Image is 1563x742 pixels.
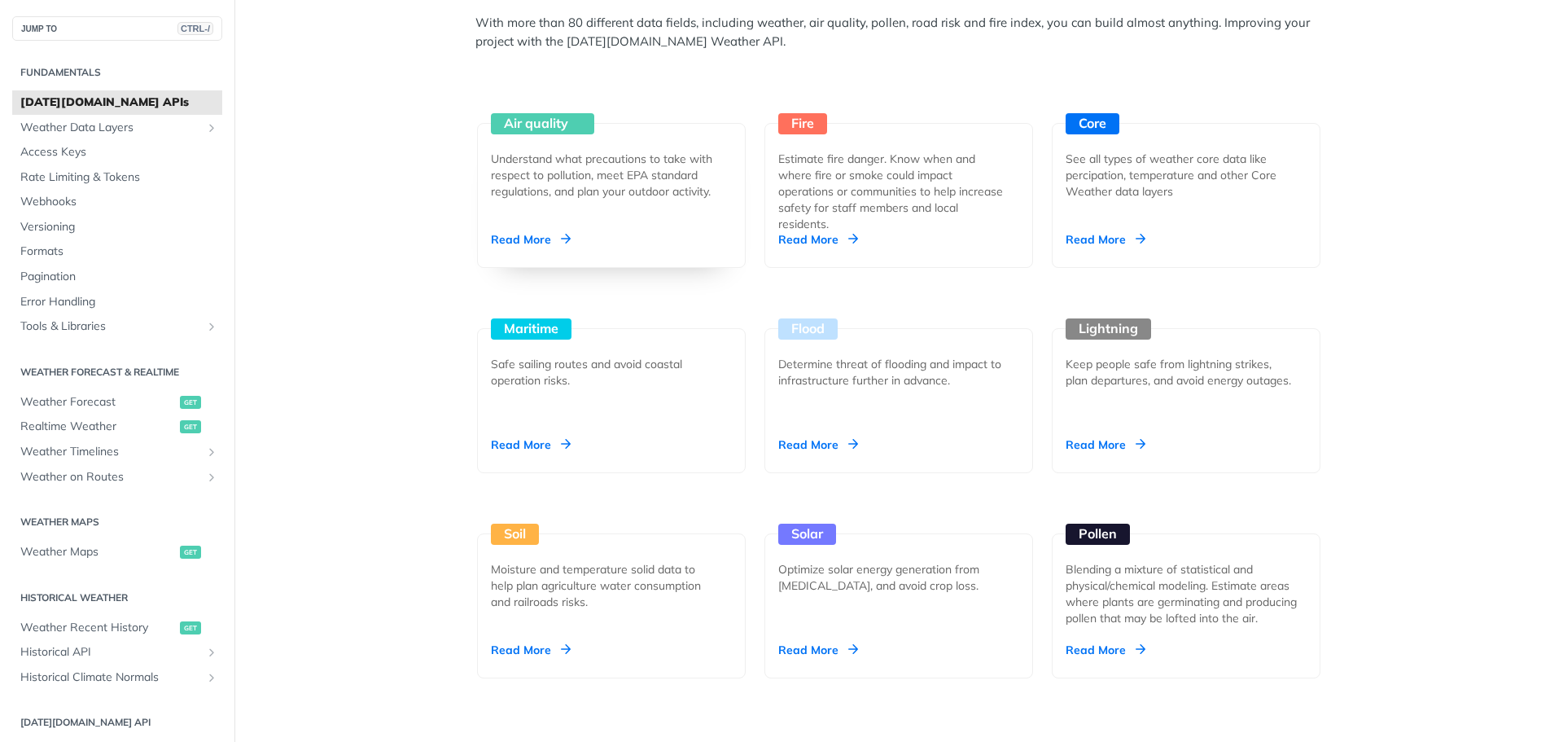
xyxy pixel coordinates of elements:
[471,63,752,268] a: Air quality Understand what precautions to take with respect to pollution, meet EPA standard regu...
[20,469,201,485] span: Weather on Routes
[20,144,218,160] span: Access Keys
[20,194,218,210] span: Webhooks
[778,318,838,340] div: Flood
[20,620,176,636] span: Weather Recent History
[778,561,1006,594] div: Optimize solar energy generation from [MEDICAL_DATA], and avoid crop loss.
[778,642,858,658] div: Read More
[1045,63,1327,268] a: Core See all types of weather core data like percipation, temperature and other Core Weather data...
[491,113,594,134] div: Air quality
[12,290,222,314] a: Error Handling
[471,473,752,678] a: Soil Moisture and temperature solid data to help plan agriculture water consumption and railroads...
[491,318,571,340] div: Maritime
[20,294,218,310] span: Error Handling
[180,546,201,559] span: get
[1045,268,1327,473] a: Lightning Keep people safe from lightning strikes, plan departures, and avoid energy outages. Rea...
[1066,524,1130,545] div: Pollen
[778,524,836,545] div: Solar
[12,540,222,564] a: Weather Mapsget
[180,396,201,409] span: get
[205,471,218,484] button: Show subpages for Weather on Routes
[758,473,1040,678] a: Solar Optimize solar energy generation from [MEDICAL_DATA], and avoid crop loss. Read More
[12,16,222,41] button: JUMP TOCTRL-/
[1066,356,1294,389] div: Keep people safe from lightning strikes, plan departures, and avoid energy outages.
[20,444,201,460] span: Weather Timelines
[12,465,222,490] a: Weather on RoutesShow subpages for Weather on Routes
[491,356,719,389] div: Safe sailing routes and avoid coastal operation risks.
[20,244,218,260] span: Formats
[778,437,858,453] div: Read More
[20,120,201,136] span: Weather Data Layers
[12,239,222,264] a: Formats
[12,515,222,529] h2: Weather Maps
[205,646,218,659] button: Show subpages for Historical API
[12,90,222,115] a: [DATE][DOMAIN_NAME] APIs
[20,644,201,661] span: Historical API
[12,616,222,640] a: Weather Recent Historyget
[475,14,1330,50] p: With more than 80 different data fields, including weather, air quality, pollen, road risk and fi...
[1045,473,1327,678] a: Pollen Blending a mixture of statistical and physical/chemical modeling. Estimate areas where pla...
[491,151,719,200] div: Understand what precautions to take with respect to pollution, meet EPA standard regulations, and...
[12,215,222,239] a: Versioning
[205,121,218,134] button: Show subpages for Weather Data Layers
[12,116,222,140] a: Weather Data LayersShow subpages for Weather Data Layers
[12,665,222,690] a: Historical Climate NormalsShow subpages for Historical Climate Normals
[491,561,719,610] div: Moisture and temperature solid data to help plan agriculture water consumption and railroads risks.
[20,670,201,686] span: Historical Climate Normals
[12,715,222,730] h2: [DATE][DOMAIN_NAME] API
[12,440,222,464] a: Weather TimelinesShow subpages for Weather Timelines
[471,268,752,473] a: Maritime Safe sailing routes and avoid coastal operation risks. Read More
[1066,561,1307,626] div: Blending a mixture of statistical and physical/chemical modeling. Estimate areas where plants are...
[1066,113,1119,134] div: Core
[12,390,222,415] a: Weather Forecastget
[177,22,213,35] span: CTRL-/
[12,314,222,339] a: Tools & LibrariesShow subpages for Tools & Libraries
[12,165,222,190] a: Rate Limiting & Tokens
[778,356,1006,389] div: Determine threat of flooding and impact to infrastructure further in advance.
[20,394,176,411] span: Weather Forecast
[758,268,1040,473] a: Flood Determine threat of flooding and impact to infrastructure further in advance. Read More
[180,420,201,433] span: get
[491,524,539,545] div: Soil
[778,113,827,134] div: Fire
[205,320,218,333] button: Show subpages for Tools & Libraries
[12,65,222,80] h2: Fundamentals
[12,415,222,439] a: Realtime Weatherget
[12,640,222,665] a: Historical APIShow subpages for Historical API
[20,269,218,285] span: Pagination
[180,621,201,634] span: get
[1066,151,1294,200] div: See all types of weather core data like percipation, temperature and other Core Weather data layers
[12,140,222,165] a: Access Keys
[491,231,571,248] div: Read More
[12,591,222,605] h2: Historical Weather
[1066,231,1145,248] div: Read More
[491,642,571,658] div: Read More
[1066,318,1151,340] div: Lightning
[778,231,858,248] div: Read More
[12,365,222,380] h2: Weather Forecast & realtime
[1066,642,1145,658] div: Read More
[20,219,218,235] span: Versioning
[205,446,218,459] button: Show subpages for Weather Timelines
[491,437,571,453] div: Read More
[20,94,218,111] span: [DATE][DOMAIN_NAME] APIs
[1066,437,1145,453] div: Read More
[778,151,1006,232] div: Estimate fire danger. Know when and where fire or smoke could impact operations or communities to...
[20,318,201,335] span: Tools & Libraries
[205,671,218,684] button: Show subpages for Historical Climate Normals
[12,190,222,214] a: Webhooks
[12,265,222,289] a: Pagination
[20,419,176,435] span: Realtime Weather
[20,169,218,186] span: Rate Limiting & Tokens
[758,63,1040,268] a: Fire Estimate fire danger. Know when and where fire or smoke could impact operations or communiti...
[20,544,176,560] span: Weather Maps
